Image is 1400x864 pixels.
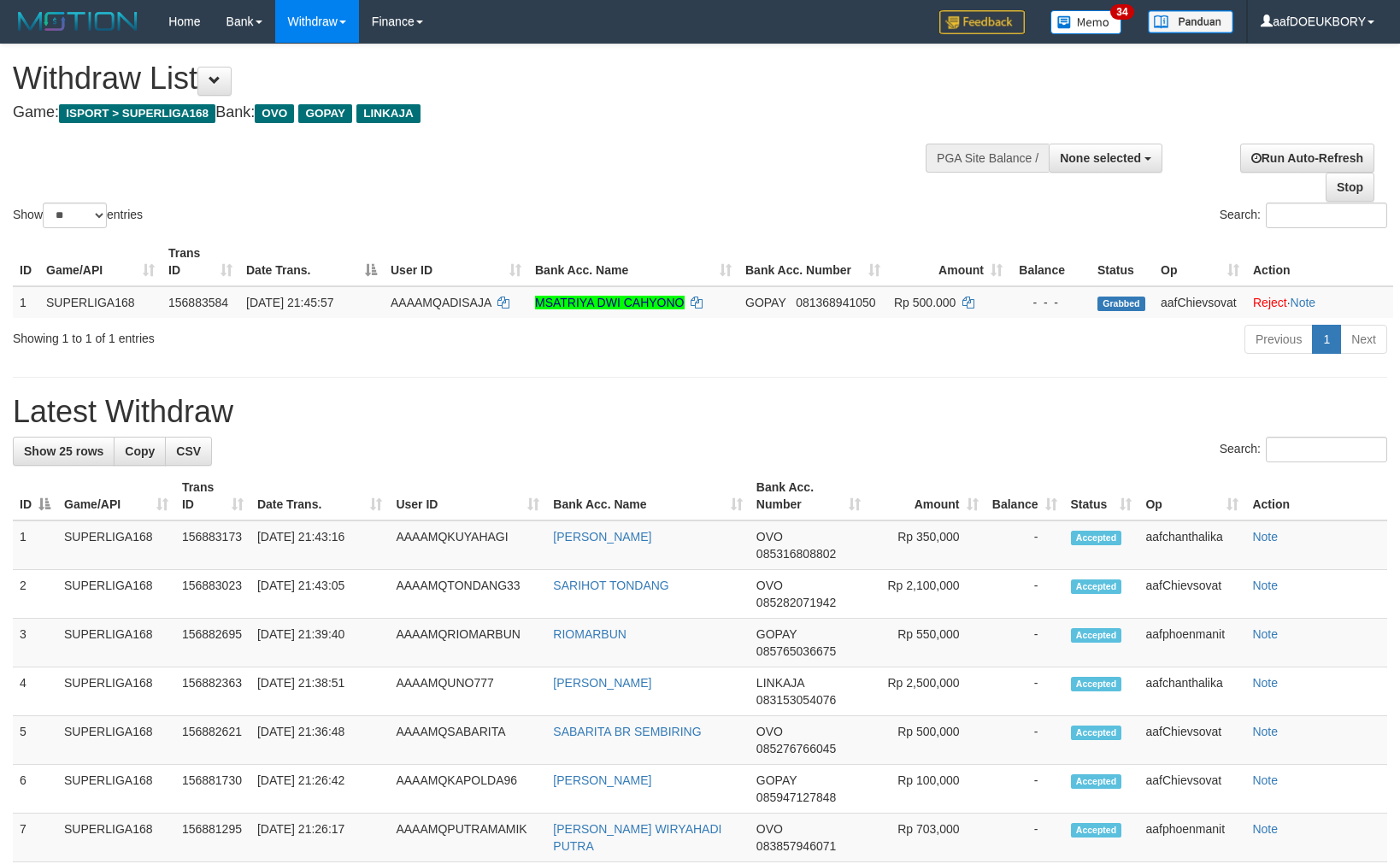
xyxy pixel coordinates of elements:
[1071,677,1122,691] span: Accepted
[1148,10,1233,33] img: panduan.png
[756,676,804,690] span: LINKAJA
[1266,437,1387,462] input: Search:
[239,238,384,286] th: Date Trans.: activate to sort column descending
[1266,203,1387,228] input: Search:
[756,644,836,658] span: Copy 085765036675 to clipboard
[1050,10,1122,34] img: Button%20Memo.svg
[756,530,783,544] span: OVO
[1016,294,1084,311] div: - - -
[57,570,175,619] td: SUPERLIGA168
[389,570,546,619] td: AAAAMQTONDANG33
[553,773,651,787] a: [PERSON_NAME]
[13,472,57,520] th: ID: activate to sort column descending
[165,437,212,466] a: CSV
[553,579,668,592] a: SARIHOT TONDANG
[1253,296,1287,309] a: Reject
[13,238,39,286] th: ID
[13,395,1387,429] h1: Latest Withdraw
[13,667,57,716] td: 4
[756,839,836,853] span: Copy 083857946071 to clipboard
[255,104,294,123] span: OVO
[1244,325,1313,354] a: Previous
[1154,286,1246,318] td: aafChievsovat
[1252,579,1278,592] a: Note
[985,667,1064,716] td: -
[1071,531,1122,545] span: Accepted
[756,547,836,561] span: Copy 085316808802 to clipboard
[13,104,916,121] h4: Game: Bank:
[868,472,985,520] th: Amount: activate to sort column ascending
[43,203,107,228] select: Showentries
[13,716,57,765] td: 5
[13,619,57,667] td: 3
[1138,619,1245,667] td: aafphoenmanit
[175,765,250,814] td: 156881730
[1138,570,1245,619] td: aafChievsovat
[1154,238,1246,286] th: Op: activate to sort column ascending
[868,765,985,814] td: Rp 100,000
[57,667,175,716] td: SUPERLIGA168
[13,203,143,228] label: Show entries
[553,627,626,641] a: RIOMARBUN
[1246,238,1393,286] th: Action
[389,667,546,716] td: AAAAMQUNO777
[175,667,250,716] td: 156882363
[894,296,956,309] span: Rp 500.000
[13,765,57,814] td: 6
[1252,822,1278,836] a: Note
[1138,520,1245,570] td: aafchanthalika
[1071,774,1122,789] span: Accepted
[389,814,546,862] td: AAAAMQPUTRAMAMIK
[1252,725,1278,738] a: Note
[175,520,250,570] td: 156883173
[250,765,390,814] td: [DATE] 21:26:42
[1071,579,1122,594] span: Accepted
[24,444,103,458] span: Show 25 rows
[391,296,491,309] span: AAAAMQADISAJA
[1245,472,1387,520] th: Action
[389,472,546,520] th: User ID: activate to sort column ascending
[175,814,250,862] td: 156881295
[868,667,985,716] td: Rp 2,500,000
[939,10,1025,34] img: Feedback.jpg
[756,773,797,787] span: GOPAY
[250,570,390,619] td: [DATE] 21:43:05
[745,296,785,309] span: GOPAY
[738,238,887,286] th: Bank Acc. Number: activate to sort column ascending
[298,104,352,123] span: GOPAY
[756,579,783,592] span: OVO
[528,238,738,286] th: Bank Acc. Name: activate to sort column ascending
[756,596,836,609] span: Copy 085282071942 to clipboard
[546,472,749,520] th: Bank Acc. Name: activate to sort column ascending
[756,791,836,804] span: Copy 085947127848 to clipboard
[39,286,162,318] td: SUPERLIGA168
[985,520,1064,570] td: -
[389,520,546,570] td: AAAAMQKUYAHAGI
[1138,667,1245,716] td: aafchanthalika
[57,520,175,570] td: SUPERLIGA168
[13,437,115,466] a: Show 25 rows
[1240,144,1374,173] a: Run Auto-Refresh
[1220,203,1387,228] label: Search:
[985,814,1064,862] td: -
[1312,325,1341,354] a: 1
[1340,325,1387,354] a: Next
[176,444,201,458] span: CSV
[175,570,250,619] td: 156883023
[1252,530,1278,544] a: Note
[926,144,1049,173] div: PGA Site Balance /
[1138,814,1245,862] td: aafphoenmanit
[887,238,1009,286] th: Amount: activate to sort column ascending
[1326,173,1374,202] a: Stop
[13,570,57,619] td: 2
[57,472,175,520] th: Game/API: activate to sort column ascending
[1246,286,1393,318] td: ·
[389,765,546,814] td: AAAAMQKAPOLDA96
[756,742,836,755] span: Copy 085276766045 to clipboard
[1091,238,1154,286] th: Status
[868,716,985,765] td: Rp 500,000
[553,676,651,690] a: [PERSON_NAME]
[553,822,721,853] a: [PERSON_NAME] WIRYAHADI PUTRA
[13,9,143,34] img: MOTION_logo.png
[250,520,390,570] td: [DATE] 21:43:16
